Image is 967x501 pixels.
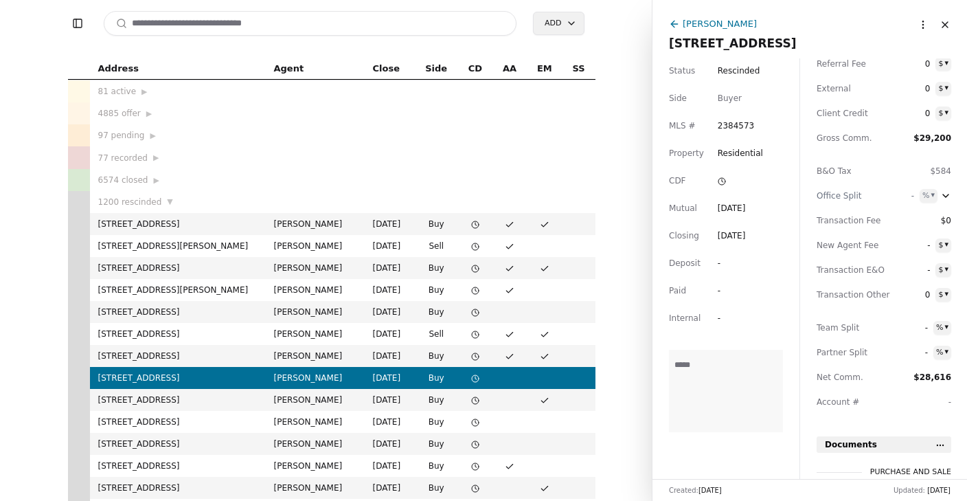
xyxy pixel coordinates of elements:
td: [PERSON_NAME] [266,477,365,499]
div: ▾ [944,82,948,94]
span: - [903,321,928,335]
span: 0 [905,57,930,71]
span: Closing [669,229,699,243]
td: [STREET_ADDRESS][PERSON_NAME] [90,235,266,257]
td: [DATE] [365,345,415,367]
span: Partner Split [817,346,878,359]
td: Buy [415,477,458,499]
div: - [718,256,742,270]
span: Net Comm. [817,370,878,384]
td: [PERSON_NAME] [266,235,365,257]
div: - [718,311,742,325]
td: Buy [415,301,458,323]
span: Documents [825,438,877,452]
div: [DATE] [718,229,746,243]
button: $ [935,238,951,252]
td: [STREET_ADDRESS][PERSON_NAME] [90,279,266,301]
div: ▾ [931,189,935,201]
td: [STREET_ADDRESS] [90,433,266,455]
div: Office Split [817,189,878,203]
td: [STREET_ADDRESS] [90,345,266,367]
span: Team Split [817,321,878,335]
span: Rescinded [718,64,760,78]
span: ▶ [146,108,152,120]
div: 97 pending [98,129,258,142]
span: ▼ [167,196,172,208]
span: MLS # [669,119,696,133]
span: Agent [274,61,304,76]
button: $ [935,82,951,96]
button: % [933,321,951,335]
div: [PERSON_NAME] [683,16,757,31]
div: 81 active [98,85,258,98]
span: Mutual [669,201,697,215]
button: $ [935,263,951,277]
span: 0 [905,107,930,120]
td: [STREET_ADDRESS] [90,323,266,345]
span: 1200 rescinded [98,195,162,209]
span: - [889,189,914,203]
td: [DATE] [365,433,415,455]
td: [STREET_ADDRESS] [90,455,266,477]
td: [DATE] [365,257,415,279]
div: Buyer [718,91,742,105]
span: ▶ [150,130,155,142]
span: CDF [669,174,686,188]
button: Add [533,12,584,35]
span: 0 [905,82,930,96]
span: Side [425,61,447,76]
span: ▶ [153,152,159,164]
span: SS [573,61,585,76]
td: [STREET_ADDRESS] [90,411,266,433]
td: [DATE] [365,213,415,235]
td: Buy [415,345,458,367]
td: [DATE] [365,323,415,345]
td: [STREET_ADDRESS] [90,389,266,411]
span: EM [537,61,552,76]
td: [STREET_ADDRESS] [90,213,266,235]
span: 0 [905,288,930,302]
td: [DATE] [365,389,415,411]
td: [PERSON_NAME] [266,213,365,235]
span: [DATE] [698,487,722,494]
span: Paid [669,284,686,298]
td: Sell [415,235,458,257]
span: [DATE] [927,487,951,494]
td: Buy [415,367,458,389]
td: [PERSON_NAME] [266,455,365,477]
td: [DATE] [365,301,415,323]
span: Gross Comm. [817,131,878,145]
div: - [718,284,742,298]
td: [STREET_ADDRESS] [90,367,266,389]
span: New Agent Fee [817,238,878,252]
div: 6574 closed [98,173,258,187]
span: Internal [669,311,701,325]
span: - [903,346,928,359]
span: AA [503,61,516,76]
span: Close [373,61,400,76]
button: $ [935,107,951,120]
td: Buy [415,411,458,433]
span: [STREET_ADDRESS] [669,36,797,50]
td: [PERSON_NAME] [266,411,365,433]
button: $ [935,288,951,302]
td: [PERSON_NAME] [266,389,365,411]
button: % [920,189,937,203]
span: Client Credit [817,107,878,120]
span: Side [669,91,687,105]
div: Purchase and Sale [870,467,951,478]
td: Buy [415,279,458,301]
td: [DATE] [365,235,415,257]
div: ▾ [944,321,948,333]
td: [STREET_ADDRESS] [90,477,266,499]
div: ▾ [944,238,948,251]
td: [DATE] [365,455,415,477]
span: $28,616 [913,372,951,382]
td: [PERSON_NAME] [266,433,365,455]
span: Transaction Fee [817,214,878,227]
div: Created: [669,485,722,496]
span: Property [669,146,704,160]
td: [DATE] [365,279,415,301]
td: Buy [415,257,458,279]
div: 77 recorded [98,151,258,164]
